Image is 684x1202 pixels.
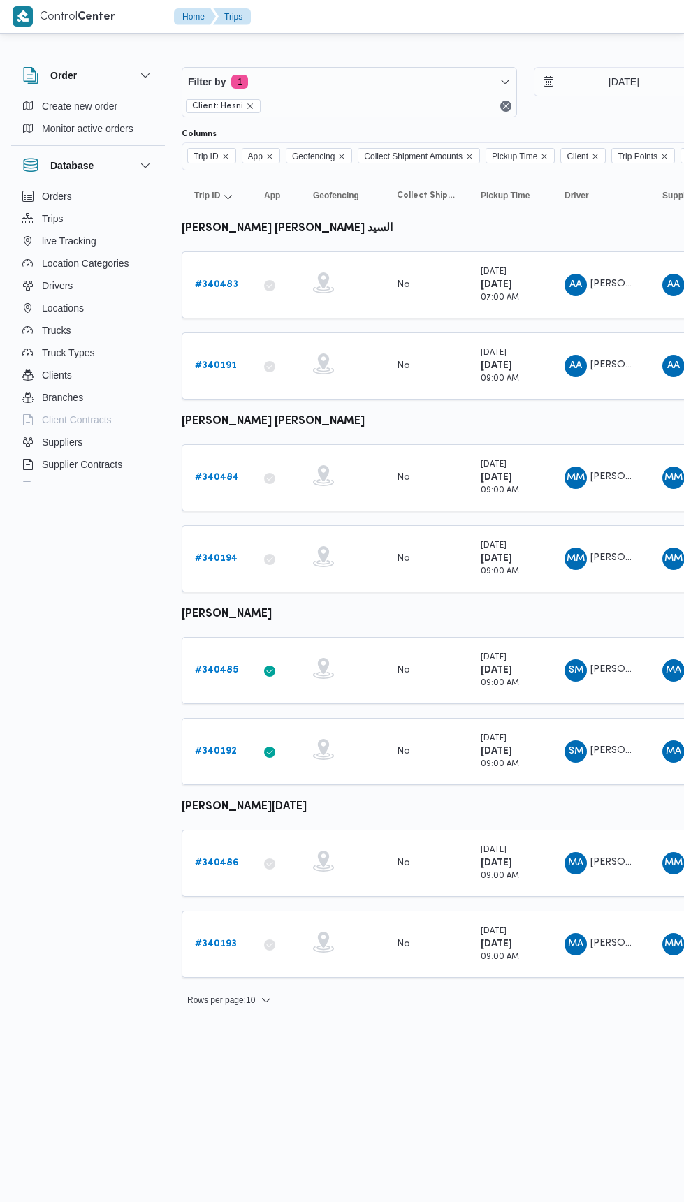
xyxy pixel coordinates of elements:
b: # 340192 [195,747,237,756]
span: Pickup Time [492,149,537,164]
span: Client: Hesni [192,100,243,112]
span: Geofencing [313,190,359,201]
span: Geofencing [292,149,335,164]
span: MM [664,852,683,874]
button: Remove Trip ID from selection in this group [221,152,230,161]
b: [PERSON_NAME] [PERSON_NAME] السيد [182,223,393,234]
svg: Sorted in descending order [223,190,234,201]
small: 07:00 AM [481,294,519,302]
span: Rows per page : 10 [187,992,255,1009]
button: Trucks [17,319,159,342]
div: Abad Alihafz Alsaid Abadalihafz Alsaid [565,274,587,296]
h3: Database [50,157,94,174]
span: AA [569,274,582,296]
small: [DATE] [481,461,507,469]
div: Salam Muhammad Abadalltaif Salam [565,659,587,682]
span: Trip ID [187,148,236,163]
small: [DATE] [481,735,507,742]
span: App [248,149,263,164]
a: #340484 [195,469,239,486]
span: live Tracking [42,233,96,249]
button: Suppliers [17,431,159,453]
span: AA [667,274,680,296]
span: MA [568,933,583,955]
b: [DATE] [481,361,512,370]
a: #340192 [195,743,237,760]
small: 09:00 AM [481,872,519,880]
button: Location Categories [17,252,159,274]
button: Trips [213,8,251,25]
a: #340193 [195,936,237,953]
div: Salam Muhammad Abadalltaif Salam [565,740,587,763]
span: Trucks [42,322,71,339]
button: Drivers [17,274,159,297]
button: live Tracking [17,230,159,252]
button: Supplier Contracts [17,453,159,476]
span: Locations [42,300,84,316]
button: Locations [17,297,159,319]
button: Trip IDSorted in descending order [189,184,245,207]
span: Collect Shipment Amounts [364,149,463,164]
span: Trip ID; Sorted in descending order [194,190,220,201]
span: Branches [42,389,83,406]
b: # 340485 [195,666,238,675]
span: Client Contracts [42,411,112,428]
span: Client: Hesni [186,99,261,113]
button: Client Contracts [17,409,159,431]
span: Geofencing [286,148,352,163]
button: Database [22,157,154,174]
span: App [264,190,280,201]
span: Orders [42,188,72,205]
button: Rows per page:10 [182,992,277,1009]
div: No [397,552,410,565]
a: #340486 [195,855,239,872]
b: Center [78,12,115,22]
div: No [397,857,410,870]
span: MM [664,548,683,570]
span: MA [666,659,681,682]
small: 09:00 AM [481,568,519,576]
span: MM [664,467,683,489]
b: [DATE] [481,858,512,867]
button: remove selected entity [246,102,254,110]
span: App [242,148,280,163]
b: [DATE] [481,554,512,563]
span: Trip Points [618,149,657,164]
button: Orders [17,185,159,207]
span: AA [569,355,582,377]
button: Remove [497,98,514,115]
b: [PERSON_NAME] [PERSON_NAME] [182,416,365,427]
b: # 340191 [195,361,237,370]
span: Trips [42,210,64,227]
small: 09:00 AM [481,953,519,961]
div: Muhammad Ammad Rmdhan Alsaid Muhammad [565,933,587,955]
small: 09:00 AM [481,487,519,494]
b: [PERSON_NAME][DATE] [182,802,307,812]
button: Create new order [17,95,159,117]
button: Geofencing [307,184,377,207]
span: SM [569,659,583,682]
span: MM [664,933,683,955]
span: MA [666,740,681,763]
small: 09:00 AM [481,680,519,687]
b: [DATE] [481,280,512,289]
div: Muhammad Ammad Rmdhan Alsaid Muhammad [565,852,587,874]
div: Muhammad Manib Muhammad Abadalamuqusod [565,548,587,570]
button: Pickup Time [475,184,545,207]
label: Columns [182,129,217,140]
img: X8yXhbKr1z7QwAAAABJRU5ErkJggg== [13,6,33,27]
b: # 340483 [195,280,238,289]
a: #340191 [195,358,237,374]
span: Driver [565,190,589,201]
b: # 340486 [195,858,239,867]
small: [DATE] [481,928,507,935]
small: [DATE] [481,654,507,661]
b: [DATE] [481,939,512,948]
b: # 340193 [195,939,237,948]
div: No [397,664,410,677]
div: No [397,279,410,291]
h3: Order [50,67,77,84]
span: MA [568,852,583,874]
button: Filter by1 active filters [182,68,516,96]
span: Monitor active orders [42,120,133,137]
